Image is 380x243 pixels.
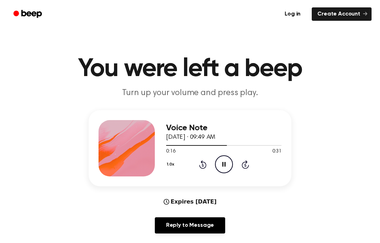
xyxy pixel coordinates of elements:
[166,134,215,141] span: [DATE] · 09:49 AM
[272,148,281,155] span: 0:31
[155,217,225,233] a: Reply to Message
[312,7,372,21] a: Create Account
[278,6,308,22] a: Log in
[55,87,325,99] p: Turn up your volume and press play.
[166,123,281,133] h3: Voice Note
[166,148,175,155] span: 0:16
[10,56,370,82] h1: You were left a beep
[166,158,177,170] button: 1.0x
[164,198,217,206] div: Expires [DATE]
[8,7,48,21] a: Beep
